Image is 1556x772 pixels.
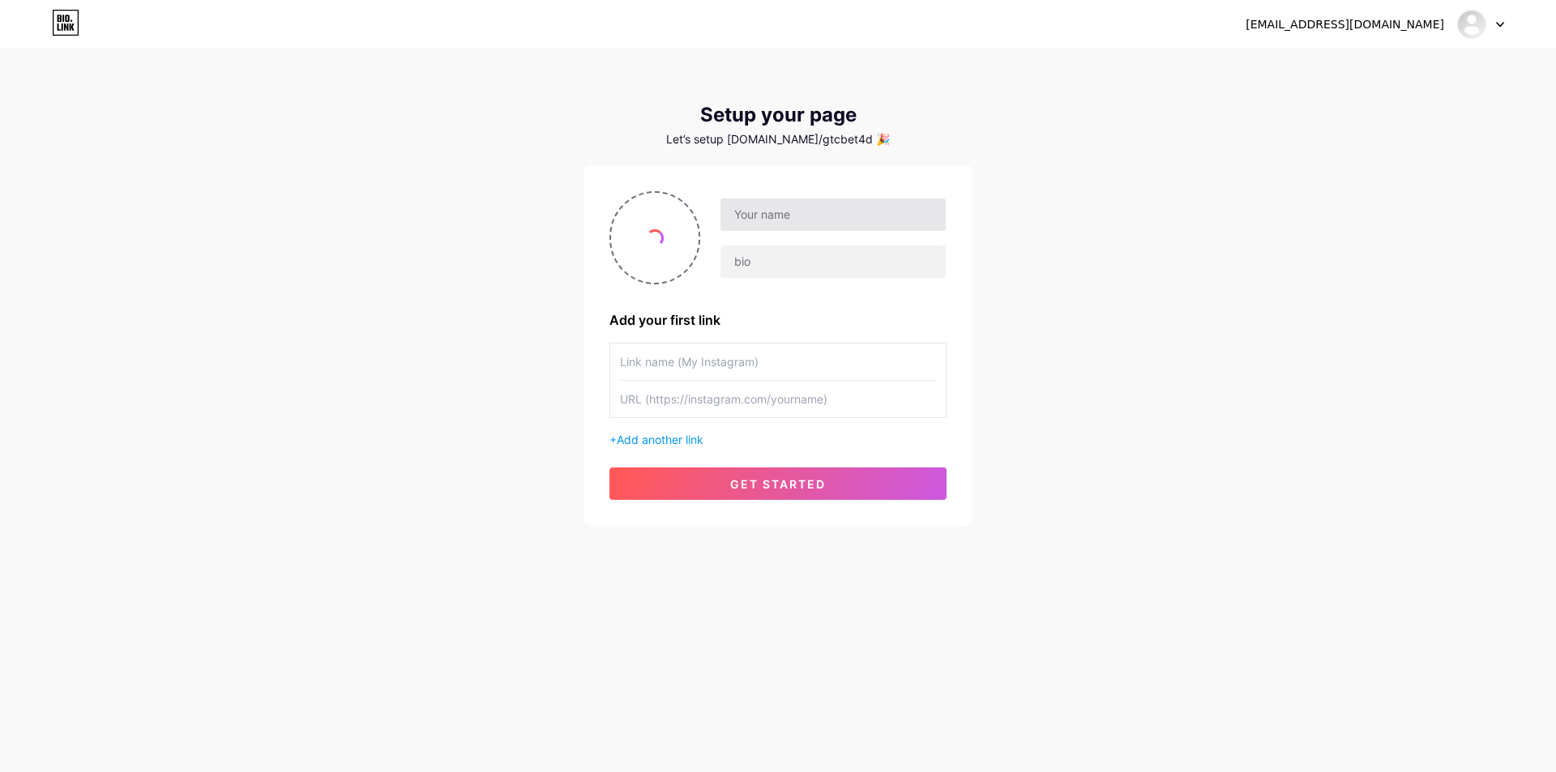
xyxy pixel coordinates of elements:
[620,343,936,380] input: Link name (My Instagram)
[609,310,947,330] div: Add your first link
[609,431,947,448] div: +
[720,245,946,278] input: bio
[583,104,972,126] div: Setup your page
[730,477,826,491] span: get started
[1456,9,1487,40] img: gtcbet 4d
[609,467,947,500] button: get started
[617,433,703,446] span: Add another link
[720,198,946,231] input: Your name
[1246,16,1444,33] div: [EMAIL_ADDRESS][DOMAIN_NAME]
[620,381,936,417] input: URL (https://instagram.com/yourname)
[583,133,972,146] div: Let’s setup [DOMAIN_NAME]/gtcbet4d 🎉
